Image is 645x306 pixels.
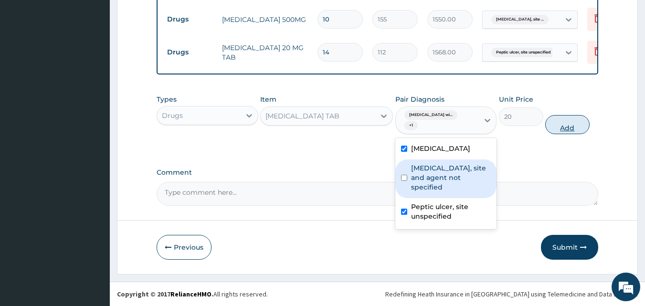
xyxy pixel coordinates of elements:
[385,289,638,299] div: Redefining Heath Insurance in [GEOGRAPHIC_DATA] using Telemedicine and Data Science!
[110,282,645,306] footer: All rights reserved.
[491,48,556,57] span: Peptic ulcer, site unspecified
[265,111,339,121] div: [MEDICAL_DATA] TAB
[157,95,177,104] label: Types
[217,10,313,29] td: [MEDICAL_DATA] 500MG
[55,92,132,189] span: We're online!
[499,95,533,104] label: Unit Price
[404,110,457,120] span: [MEDICAL_DATA] wi...
[157,235,211,260] button: Previous
[157,5,180,28] div: Minimize live chat window
[162,111,183,120] div: Drugs
[117,290,213,298] strong: Copyright © 2017 .
[18,48,39,72] img: d_794563401_company_1708531726252_794563401
[395,95,444,104] label: Pair Diagnosis
[541,235,598,260] button: Submit
[404,121,418,130] span: + 1
[50,53,160,66] div: Chat with us now
[5,204,182,238] textarea: Type your message and hit 'Enter'
[411,202,491,221] label: Peptic ulcer, site unspecified
[260,95,276,104] label: Item
[545,115,590,134] button: Add
[411,163,491,192] label: [MEDICAL_DATA], site and agent not specified
[217,38,313,67] td: [MEDICAL_DATA] 20 MG TAB
[162,11,217,28] td: Drugs
[491,15,549,24] span: [MEDICAL_DATA], site ...
[157,169,599,177] label: Comment
[170,290,211,298] a: RelianceHMO
[162,43,217,61] td: Drugs
[411,144,470,153] label: [MEDICAL_DATA]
